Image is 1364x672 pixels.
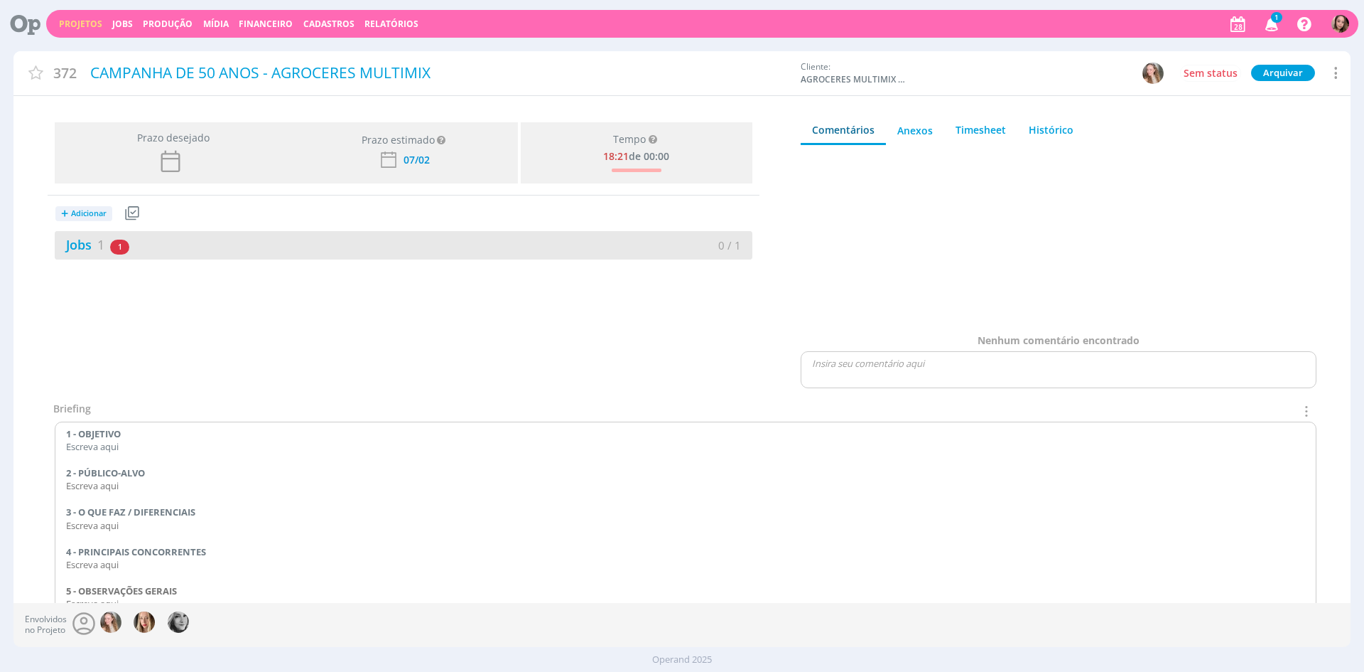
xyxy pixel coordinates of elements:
[55,231,752,260] a: Jobs110 / 1
[168,612,189,633] img: J
[66,558,119,571] span: Escreva aqui
[234,18,297,30] button: Financeiro
[139,18,197,30] button: Produção
[1184,66,1238,80] span: Sem status
[66,585,177,597] strong: 5 - OBSERVAÇÕES GERAIS
[97,236,104,253] span: 1
[299,18,359,30] button: Cadastros
[53,63,77,83] span: 372
[944,117,1017,143] a: Timesheet
[66,519,119,532] span: Escreva aqui
[1142,63,1164,84] img: G
[25,614,67,635] span: Envolvidos no Projeto
[404,155,430,165] div: 07/02
[1142,62,1164,85] button: G
[66,545,206,558] strong: 4 - PRINCIPAIS CONCORRENTES
[134,612,155,633] img: T
[55,206,112,221] button: +Adicionar
[66,506,195,518] strong: 3 - O QUE FAZ / DIFERENCIAIS
[1180,65,1241,82] button: Sem status
[66,597,119,610] span: Escreva aqui
[718,238,741,252] span: 0 / 1
[143,18,193,30] a: Produção
[66,466,145,479] strong: 2 - PÚBLICO-ALVO
[1331,11,1350,36] button: T
[603,148,669,163] div: de 00:00
[364,18,418,30] a: Relatórios
[1256,11,1285,37] button: 1
[303,18,354,30] span: Cadastros
[801,73,907,86] span: AGROCERES MULTIMIX NUTRIÇÃO ANIMAL LTDA.
[1251,65,1315,81] button: Arquivar
[55,236,104,253] a: Jobs
[53,401,91,422] div: Briefing
[1331,15,1349,33] img: T
[61,206,68,221] span: +
[203,18,229,30] a: Mídia
[71,209,107,218] span: Adicionar
[239,18,293,30] a: Financeiro
[131,130,210,145] span: Prazo desejado
[897,123,933,138] div: Anexos
[613,134,646,146] span: Tempo
[100,612,121,633] img: G
[1271,12,1282,23] span: 1
[108,18,137,30] button: Jobs
[112,18,133,30] a: Jobs
[59,18,102,30] a: Projetos
[1017,117,1085,143] a: Histórico
[55,18,107,30] button: Projetos
[66,479,119,492] span: Escreva aqui
[66,440,1305,453] p: Escreva aqui
[55,201,121,226] button: +Adicionar
[85,57,794,90] div: CAMPANHA DE 50 ANOS - AGROCERES MULTIMIX
[603,149,629,163] span: 18:21
[110,240,129,255] span: 1
[199,18,233,30] button: Mídia
[362,132,435,147] div: Prazo estimado
[66,427,121,440] strong: 1 - OBJETIVO
[801,60,1120,86] div: Cliente:
[801,117,886,145] a: Comentários
[360,18,423,30] button: Relatórios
